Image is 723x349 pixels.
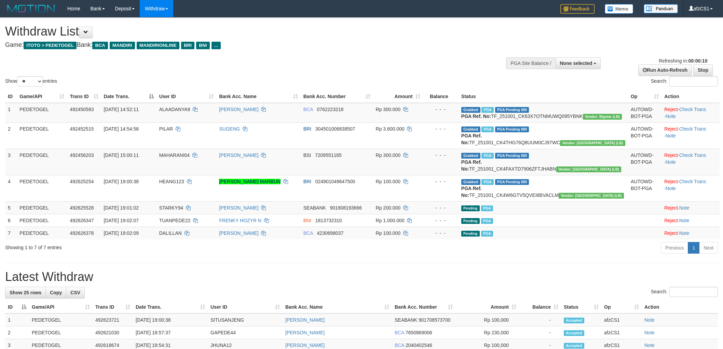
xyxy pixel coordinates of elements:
h1: Latest Withdraw [5,270,718,284]
th: ID: activate to sort column descending [5,301,29,313]
span: [DATE] 19:02:09 [104,230,139,236]
a: Reject [664,107,678,112]
td: AUTOWD-BOT-PGA [628,103,661,123]
th: Amount: activate to sort column ascending [455,301,519,313]
span: Vendor URL: https://dashboard.q2checkout.com/secure [556,166,622,172]
span: TUANPEDE22 [159,218,191,223]
span: ITOTO > PEDETOGEL [24,42,77,49]
a: CSV [66,287,85,298]
a: Note [666,113,676,119]
span: Marked by afzCS1 [481,231,493,237]
td: SITUSANJENG [208,313,283,326]
span: 492625254 [70,179,94,184]
td: AUTOWD-BOT-PGA [628,122,661,149]
label: Show entries [5,76,57,86]
span: Accepted [564,330,584,336]
th: Bank Acc. Name: activate to sort column ascending [283,301,392,313]
span: STARKY94 [159,205,183,211]
td: 2 [5,122,17,149]
th: Op: activate to sort column ascending [601,301,642,313]
h1: Withdraw List [5,25,475,38]
h4: Game: Bank: [5,42,475,49]
a: SUGENG [219,126,240,132]
th: Bank Acc. Number: activate to sort column ascending [392,301,455,313]
span: Grabbed [461,107,480,113]
a: Copy [45,287,66,298]
a: Reject [664,179,678,184]
img: Feedback.jpg [560,4,595,14]
td: TF_251001_CK63X7OTNMUWQ095YBNK [459,103,628,123]
a: Reject [664,126,678,132]
a: Check Trans [679,107,706,112]
th: Trans ID: activate to sort column ascending [67,90,101,103]
th: Balance: activate to sort column ascending [519,301,561,313]
span: Copy 1813732310 to clipboard [315,218,342,223]
th: ID [5,90,17,103]
a: Reject [664,205,678,211]
span: Refreshing in: [659,58,707,64]
a: Note [666,186,676,191]
td: Rp 230,000 [455,326,519,339]
span: Rp 300.000 [376,152,400,158]
span: PGA Pending [495,153,529,159]
span: Vendor URL: https://dashboard.q2checkout.com/secure [560,140,625,146]
th: Action [661,90,720,103]
td: PEDETOGEL [17,103,67,123]
span: [DATE] 19:00:38 [104,179,139,184]
span: 492450583 [70,107,94,112]
label: Search: [651,76,718,86]
a: Check Trans [679,179,706,184]
span: DALILLAN [159,230,182,236]
span: 492626378 [70,230,94,236]
span: Rp 200.000 [376,205,400,211]
td: · · [661,103,720,123]
td: AUTOWD-BOT-PGA [628,175,661,201]
td: · · [661,149,720,175]
span: SEABANK [395,317,417,323]
span: BCA [92,42,108,49]
span: Copy 901708573700 to clipboard [419,317,450,323]
td: PEDETOGEL [29,313,93,326]
span: BNI [196,42,209,49]
a: FRENKY HOZYR N [219,218,261,223]
th: Date Trans.: activate to sort column descending [101,90,156,103]
a: Note [679,205,690,211]
span: Grabbed [461,153,480,159]
th: Balance [423,90,459,103]
span: HEANG123 [159,179,184,184]
td: 4 [5,175,17,201]
a: Note [644,317,655,323]
span: BRI [303,179,311,184]
td: afzCS1 [601,326,642,339]
th: Status: activate to sort column ascending [561,301,601,313]
span: 492626347 [70,218,94,223]
select: Showentries [17,76,43,86]
span: Pending [461,218,480,224]
td: PEDETOGEL [17,149,67,175]
td: 6 [5,214,17,227]
a: [PERSON_NAME] [285,330,325,335]
a: Note [679,218,690,223]
a: 1 [688,242,699,254]
td: Rp 100,000 [455,313,519,326]
label: Search: [651,287,718,297]
td: - [519,313,561,326]
a: Note [679,230,690,236]
td: 3 [5,149,17,175]
span: MANDIRI [110,42,135,49]
span: BCA [395,330,404,335]
th: Action [642,301,718,313]
a: Reject [664,230,678,236]
th: Date Trans.: activate to sort column ascending [133,301,208,313]
td: PEDETOGEL [17,175,67,201]
td: - [519,326,561,339]
td: PEDETOGEL [17,214,67,227]
td: TF_251001_CK4THG76Q8UUM0CJ97WC [459,122,628,149]
img: panduan.png [644,4,678,13]
th: Bank Acc. Number: activate to sort column ascending [301,90,373,103]
span: Rp 1.000.000 [376,218,405,223]
div: - - - [426,204,456,211]
span: Marked by afzCS1 [481,218,493,224]
span: Accepted [564,343,584,349]
span: Vendor URL: https://dashboard.q2checkout.com/secure [583,114,622,120]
